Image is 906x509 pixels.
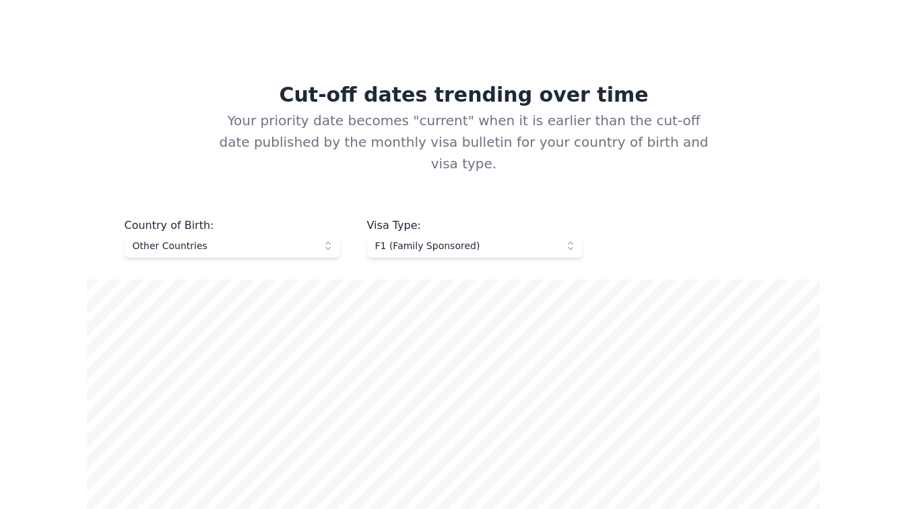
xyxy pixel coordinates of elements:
div: Country of Birth : [125,217,340,234]
div: Visa Type : [367,217,583,234]
span: Other Countries [133,239,313,252]
button: Other Countries [125,234,340,258]
p: Your priority date becomes "current" when it is earlier than the cut-off date published by the mo... [195,110,712,217]
span: F1 (Family Sponsored) [375,239,556,252]
h2: Cut-off dates trending over time [87,83,820,110]
button: F1 (Family Sponsored) [367,234,583,258]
